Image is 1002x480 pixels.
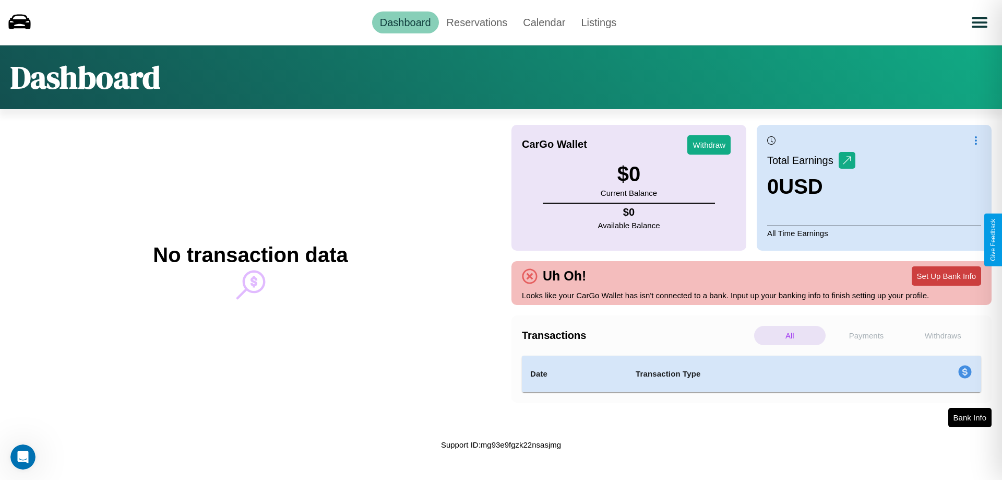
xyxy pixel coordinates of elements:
[573,11,624,33] a: Listings
[10,56,160,99] h1: Dashboard
[598,218,660,232] p: Available Balance
[948,408,992,427] button: Bank Info
[598,206,660,218] h4: $ 0
[636,368,873,380] h4: Transaction Type
[515,11,573,33] a: Calendar
[153,243,348,267] h2: No transaction data
[601,186,657,200] p: Current Balance
[530,368,619,380] h4: Date
[767,175,855,198] h3: 0 USD
[767,226,981,240] p: All Time Earnings
[522,356,981,392] table: simple table
[601,162,657,186] h3: $ 0
[687,135,731,155] button: Withdraw
[912,266,981,286] button: Set Up Bank Info
[538,268,591,284] h4: Uh Oh!
[989,219,997,261] div: Give Feedback
[522,138,587,150] h4: CarGo Wallet
[441,438,561,452] p: Support ID: mg93e9fgzk22nsasjmg
[754,326,826,345] p: All
[767,151,839,170] p: Total Earnings
[831,326,902,345] p: Payments
[522,288,981,302] p: Looks like your CarGo Wallet has isn't connected to a bank. Input up your banking info to finish ...
[372,11,439,33] a: Dashboard
[907,326,979,345] p: Withdraws
[10,444,35,470] iframe: Intercom live chat
[439,11,516,33] a: Reservations
[522,330,751,342] h4: Transactions
[965,8,994,37] button: Open menu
